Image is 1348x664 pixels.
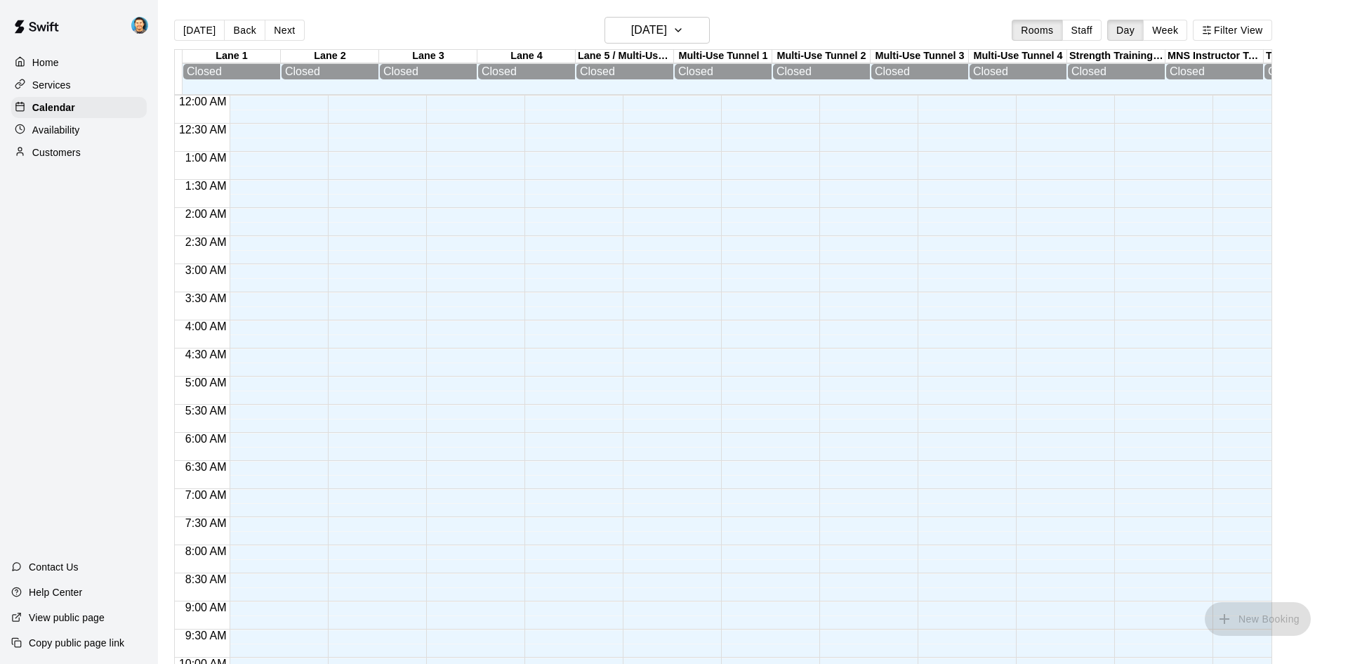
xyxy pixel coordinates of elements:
span: 6:30 AM [182,461,230,473]
div: Strength Training Room [1067,50,1165,63]
p: Copy public page link [29,636,124,650]
a: Customers [11,142,147,163]
p: Contact Us [29,560,79,574]
div: Lane 4 [477,50,576,63]
div: Closed [777,65,866,78]
p: Services [32,78,71,92]
span: 12:30 AM [176,124,230,136]
div: Lane 5 / Multi-Use Tunnel 5 [576,50,674,63]
a: Home [11,52,147,73]
span: 2:00 AM [182,208,230,220]
h6: [DATE] [631,20,667,40]
div: Multi-Use Tunnel 3 [871,50,969,63]
span: 5:00 AM [182,377,230,389]
span: 1:30 AM [182,180,230,192]
div: Closed [1071,65,1161,78]
button: Filter View [1193,20,1271,41]
span: 3:30 AM [182,292,230,304]
div: MNS Instructor Tunnel [1165,50,1264,63]
span: 1:00 AM [182,152,230,164]
span: 7:00 AM [182,489,230,501]
button: Week [1143,20,1187,41]
span: 9:00 AM [182,601,230,613]
div: Closed [285,65,375,78]
span: 5:30 AM [182,405,230,417]
p: Calendar [32,100,75,115]
button: Staff [1062,20,1102,41]
span: 4:00 AM [182,320,230,332]
button: Day [1107,20,1144,41]
a: Services [11,74,147,96]
button: Back [224,20,265,41]
span: 9:30 AM [182,630,230,642]
div: Gonzo Gonzalez [128,11,158,39]
span: You don't have the permission to add bookings [1205,612,1311,624]
div: Multi-Use Tunnel 2 [772,50,871,63]
div: Lane 3 [379,50,477,63]
button: Next [265,20,304,41]
div: Lane 2 [281,50,379,63]
span: 8:00 AM [182,545,230,557]
div: Closed [580,65,670,78]
span: 12:00 AM [176,96,230,108]
div: Lane 1 [183,50,281,63]
img: Gonzo Gonzalez [131,17,148,34]
button: Rooms [1012,20,1062,41]
div: Closed [875,65,965,78]
p: Home [32,56,59,70]
span: 2:30 AM [182,236,230,248]
div: Closed [187,65,277,78]
button: [DATE] [604,17,710,44]
span: 6:00 AM [182,433,230,445]
button: [DATE] [174,20,225,41]
p: Customers [32,145,81,160]
div: Closed [973,65,1063,78]
div: Closed [678,65,768,78]
div: Closed [482,65,571,78]
p: Availability [32,123,80,137]
p: Help Center [29,585,82,599]
a: Availability [11,119,147,141]
span: 8:30 AM [182,573,230,585]
div: Multi-Use Tunnel 1 [674,50,772,63]
div: Closed [1170,65,1260,78]
a: Calendar [11,97,147,118]
span: 4:30 AM [182,349,230,360]
p: View public page [29,611,105,625]
div: Closed [383,65,473,78]
div: Multi-Use Tunnel 4 [969,50,1067,63]
span: 3:00 AM [182,264,230,276]
span: 7:30 AM [182,517,230,529]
